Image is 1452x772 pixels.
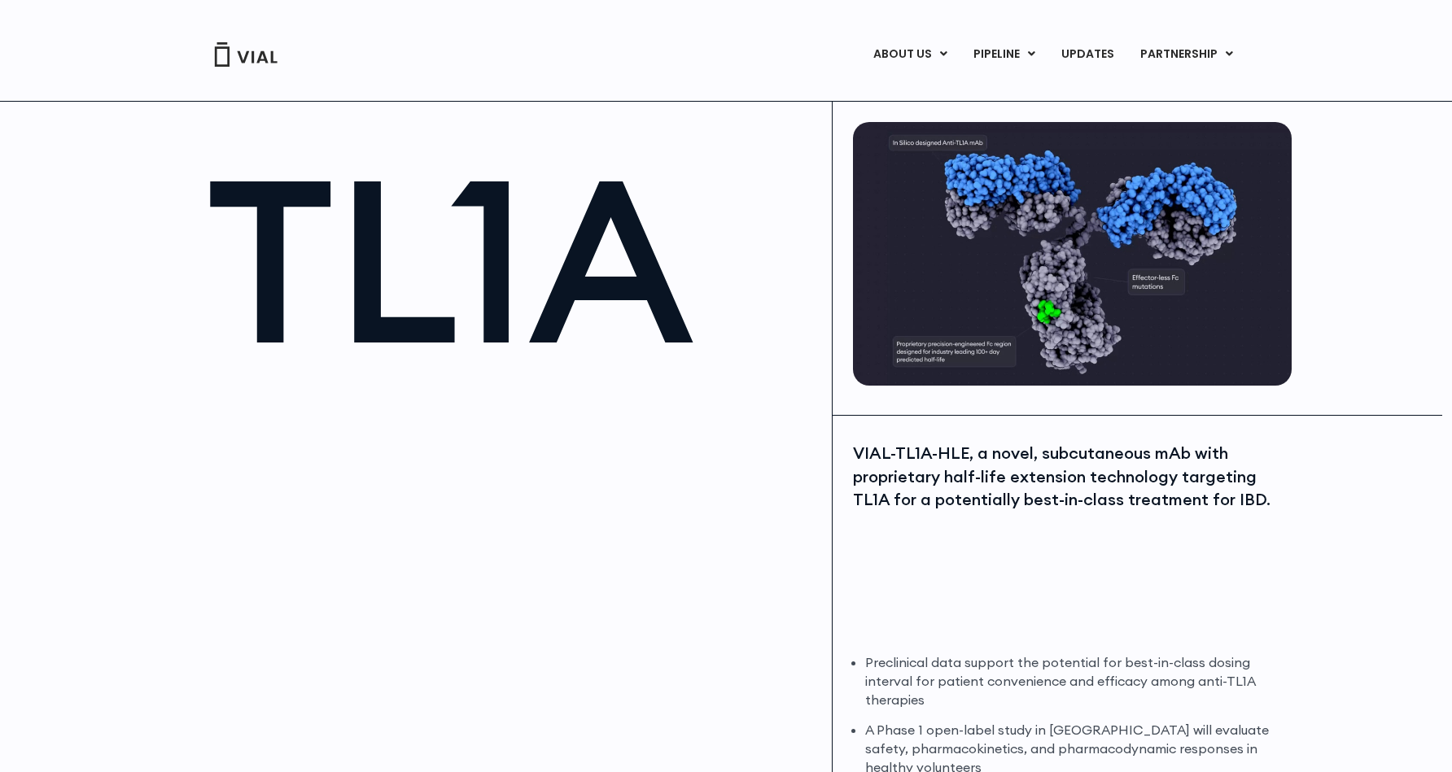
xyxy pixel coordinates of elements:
h1: TL1A [206,146,816,373]
img: Vial Logo [213,42,278,67]
a: PIPELINEMenu Toggle [960,41,1047,68]
a: ABOUT USMenu Toggle [860,41,960,68]
div: VIAL-TL1A-HLE, a novel, subcutaneous mAb with proprietary half-life extension technology targetin... [853,442,1288,512]
img: TL1A antibody diagram. [853,122,1292,386]
a: PARTNERSHIPMenu Toggle [1127,41,1246,68]
li: Preclinical data support the potential for best-in-class dosing interval for patient convenience ... [865,653,1288,709]
a: UPDATES [1048,41,1126,68]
